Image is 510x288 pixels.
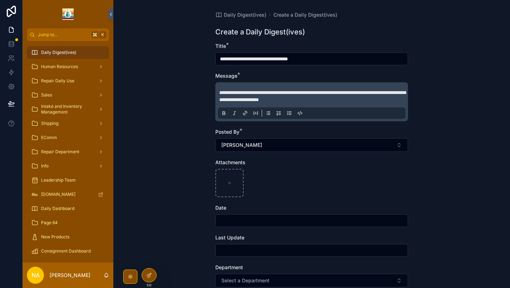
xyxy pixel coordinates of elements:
[41,50,76,55] span: Daily Digest(ives)
[27,231,109,243] a: New Products
[41,220,58,226] span: Page 64
[27,117,109,130] a: Shipping
[41,163,49,169] span: Info
[41,177,76,183] span: Leadership Team
[27,28,109,41] button: Jump to...K
[38,32,89,38] span: Jump to...
[27,89,109,101] a: Sales
[215,73,237,79] span: Message
[215,11,266,18] a: Daily Digest(ives)
[215,274,408,287] button: Select Button
[215,27,305,37] h1: Create a Daily Digest(ives)
[41,206,74,211] span: Daily Dashboard
[221,142,262,149] span: [PERSON_NAME]
[27,174,109,187] a: Leadership Team
[215,264,243,270] span: Department
[32,271,40,279] span: NA
[41,135,57,140] span: EComm
[27,216,109,229] a: Page 64
[27,60,109,73] a: Human Resources
[41,149,79,155] span: Repair Department
[27,145,109,158] a: Repair Department
[215,159,245,165] span: Attachments
[27,160,109,172] a: Info
[50,272,90,279] p: [PERSON_NAME]
[41,78,74,84] span: Repair Daily Use
[23,41,113,262] div: scrollable content
[27,74,109,87] a: Repair Daily Use
[41,104,93,115] span: Intake and Inventory Management
[27,46,109,59] a: Daily Digest(ives)
[27,245,109,257] a: Consignment Dashboard
[100,32,106,38] span: K
[215,205,226,211] span: Date
[41,248,91,254] span: Consignment Dashboard
[221,277,270,284] span: Select a Department
[215,234,244,240] span: Last Update
[27,103,109,116] a: Intake and Inventory Management
[41,121,58,126] span: Shipping
[215,43,226,49] span: Title
[215,138,408,152] button: Select Button
[41,64,78,70] span: Human Resources
[215,129,239,135] span: Posted By
[27,188,109,201] a: [DOMAIN_NAME]
[224,11,266,18] span: Daily Digest(ives)
[41,92,52,98] span: Sales
[273,11,337,18] a: Create a Daily Digest(ives)
[41,192,75,197] span: [DOMAIN_NAME]
[62,9,74,20] img: App logo
[27,202,109,215] a: Daily Dashboard
[41,234,69,240] span: New Products
[27,131,109,144] a: EComm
